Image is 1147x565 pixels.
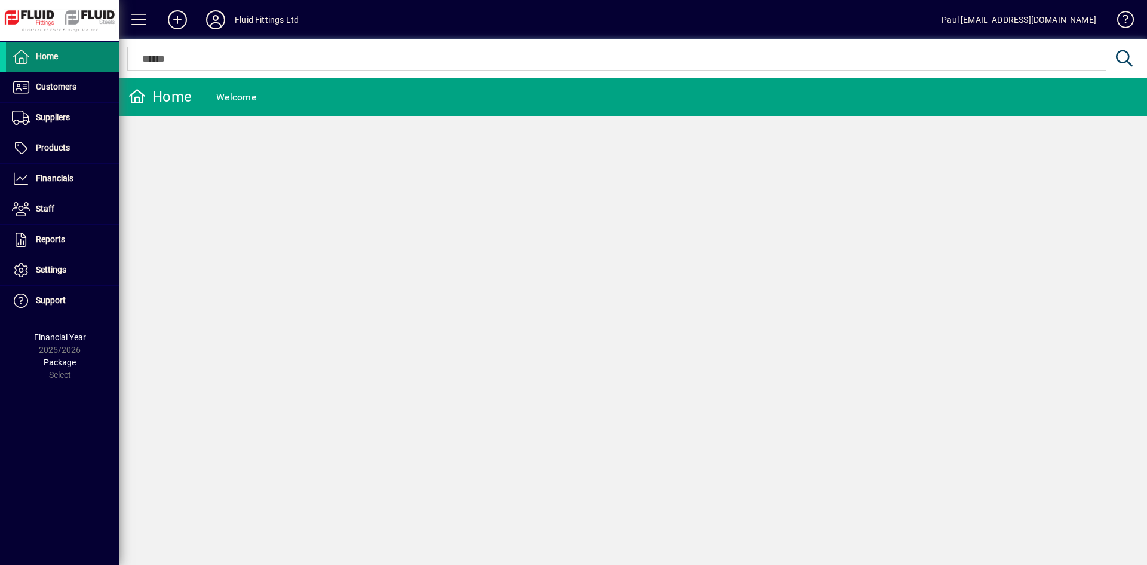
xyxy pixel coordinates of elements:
span: Settings [36,265,66,274]
a: Products [6,133,119,163]
span: Financial Year [34,332,86,342]
span: Support [36,295,66,305]
span: Customers [36,82,76,91]
div: Home [128,87,192,106]
button: Profile [197,9,235,30]
div: Fluid Fittings Ltd [235,10,299,29]
span: Products [36,143,70,152]
span: Staff [36,204,54,213]
a: Staff [6,194,119,224]
span: Package [44,358,76,367]
div: Paul [EMAIL_ADDRESS][DOMAIN_NAME] [941,10,1096,29]
a: Financials [6,164,119,194]
a: Knowledge Base [1108,2,1132,41]
a: Reports [6,225,119,255]
a: Settings [6,255,119,285]
span: Suppliers [36,112,70,122]
span: Financials [36,173,73,183]
span: Reports [36,234,65,244]
a: Suppliers [6,103,119,133]
a: Customers [6,72,119,102]
span: Home [36,51,58,61]
a: Support [6,286,119,316]
button: Add [158,9,197,30]
div: Welcome [216,88,256,107]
